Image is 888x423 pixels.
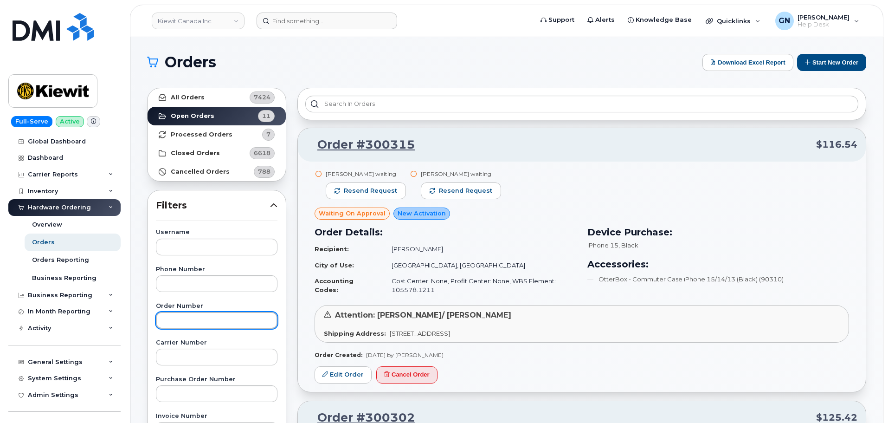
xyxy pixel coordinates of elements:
button: Cancel Order [376,366,438,384]
div: [PERSON_NAME] waiting [326,170,406,178]
span: Resend request [344,187,397,195]
span: Resend request [439,187,492,195]
iframe: Messenger Launcher [848,383,881,416]
td: [PERSON_NAME] [383,241,576,257]
a: Order #300315 [306,137,415,153]
strong: Processed Orders [171,131,232,138]
span: 6618 [254,149,270,157]
label: Order Number [156,303,277,309]
input: Search in orders [305,96,858,112]
label: Purchase Order Number [156,377,277,383]
li: OtterBox - Commuter Case iPhone 15/14/13 (Black) (90310) [587,275,849,284]
a: Processed Orders7 [148,125,286,144]
strong: All Orders [171,94,205,101]
td: Cost Center: None, Profit Center: None, WBS Element: 105578.1211 [383,273,576,298]
label: Phone Number [156,267,277,273]
label: Carrier Number [156,340,277,346]
button: Start New Order [797,54,866,71]
span: [DATE] by [PERSON_NAME] [366,351,444,358]
strong: Closed Orders [171,150,220,157]
strong: Recipient: [315,245,349,253]
span: Waiting On Approval [319,209,386,218]
span: Filters [156,199,270,212]
a: Closed Orders6618 [148,144,286,163]
a: Cancelled Orders788 [148,163,286,181]
span: $116.54 [816,138,857,151]
strong: City of Use: [315,261,354,269]
strong: Shipping Address: [324,330,386,337]
span: New Activation [398,209,446,218]
strong: Accounting Codes: [315,277,354,293]
span: 7424 [254,93,270,102]
label: Invoice Number [156,413,277,419]
strong: Cancelled Orders [171,168,230,176]
strong: Open Orders [171,112,214,120]
strong: Order Created: [315,351,362,358]
button: Download Excel Report [702,54,793,71]
a: Open Orders11 [148,107,286,125]
button: Resend request [421,182,501,199]
h3: Order Details: [315,225,576,239]
h3: Device Purchase: [587,225,849,239]
h3: Accessories: [587,257,849,271]
span: , Black [618,241,638,249]
div: [PERSON_NAME] waiting [421,170,501,178]
span: 788 [258,167,270,176]
button: Resend request [326,182,406,199]
a: All Orders7424 [148,88,286,107]
span: Attention: [PERSON_NAME]/ [PERSON_NAME] [335,311,511,319]
span: 7 [266,130,270,139]
span: 11 [262,111,270,120]
span: [STREET_ADDRESS] [390,330,450,337]
label: Username [156,229,277,235]
span: iPhone 15 [587,241,618,249]
a: Edit Order [315,366,372,384]
td: [GEOGRAPHIC_DATA], [GEOGRAPHIC_DATA] [383,257,576,273]
span: Orders [165,55,216,69]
